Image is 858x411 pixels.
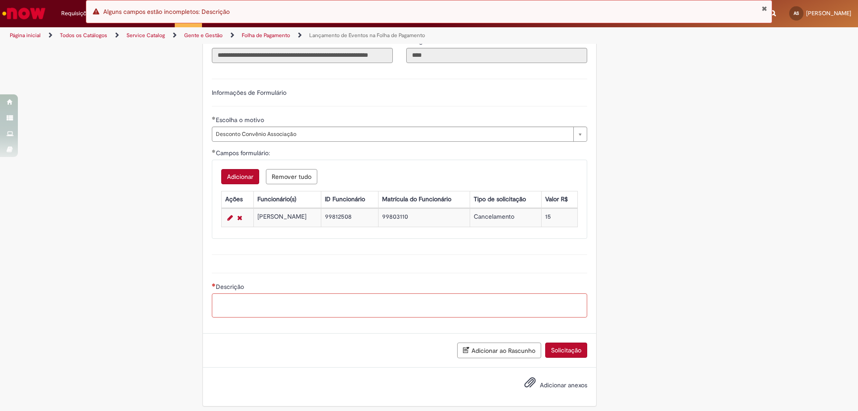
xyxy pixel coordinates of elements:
span: Adicionar anexos [540,381,587,389]
ul: Trilhas de página [7,27,565,44]
th: Tipo de solicitação [470,191,541,208]
td: 99812508 [321,208,379,227]
span: Necessários [212,283,216,287]
button: Adicionar anexos [522,374,538,395]
span: Requisições [61,9,93,18]
span: AS [794,10,799,16]
a: Remover linha 1 [235,212,244,223]
td: Cancelamento [470,208,541,227]
a: Todos os Catálogos [60,32,107,39]
td: 99803110 [378,208,470,227]
button: Solicitação [545,343,587,358]
span: Obrigatório Preenchido [212,116,216,120]
span: Escolha o motivo [216,116,266,124]
th: Ações [221,191,253,208]
th: Valor R$ [541,191,577,208]
a: Editar Linha 1 [225,212,235,223]
span: Campos formulário: [216,149,272,157]
img: ServiceNow [1,4,47,22]
td: 15 [541,208,577,227]
button: Fechar Notificação [761,5,767,12]
span: Somente leitura - Código da Unidade [406,37,461,45]
button: Add a row for Campos formulário: [221,169,259,184]
th: Matrícula do Funcionário [378,191,470,208]
a: Gente e Gestão [184,32,223,39]
th: Funcionário(s) [253,191,321,208]
span: Alguns campos estão incompletos: Descrição [103,8,230,16]
span: Descrição [216,283,246,291]
a: Página inicial [10,32,41,39]
span: Desconto Convênio Associação [216,127,569,141]
td: [PERSON_NAME] [253,208,321,227]
span: [PERSON_NAME] [806,9,851,17]
button: Adicionar ao Rascunho [457,343,541,358]
th: ID Funcionário [321,191,379,208]
textarea: Descrição [212,293,587,318]
label: Informações de Formulário [212,89,286,97]
button: Remove all rows for Campos formulário: [266,169,317,184]
span: Somente leitura - Título [212,37,229,45]
a: Service Catalog [126,32,165,39]
input: Código da Unidade [406,48,587,63]
a: Lançamento de Eventos na Folha de Pagamento [309,32,425,39]
input: Título [212,48,393,63]
span: Obrigatório Preenchido [212,149,216,153]
a: Folha de Pagamento [242,32,290,39]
